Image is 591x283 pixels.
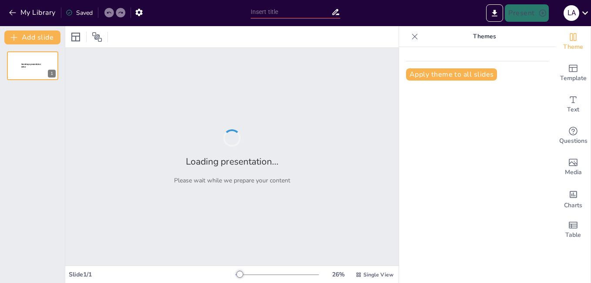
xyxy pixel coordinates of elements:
p: Please wait while we prepare your content [174,176,290,185]
span: Media [565,168,582,177]
p: Themes [422,26,547,47]
div: 26 % [328,270,349,279]
span: Text [567,105,579,115]
button: Export to PowerPoint [486,4,503,22]
div: Slide 1 / 1 [69,270,235,279]
h2: Loading presentation... [186,155,279,168]
span: Questions [559,136,588,146]
button: L A [564,4,579,22]
span: Sendsteps presentation editor [21,63,41,68]
button: My Library [7,6,59,20]
div: Get real-time input from your audience [556,120,591,152]
div: L A [564,5,579,21]
div: Add images, graphics, shapes or video [556,152,591,183]
span: Table [565,230,581,240]
div: Add ready made slides [556,57,591,89]
span: Theme [563,42,583,52]
button: Apply theme to all slides [406,68,497,81]
div: Layout [69,30,83,44]
span: Position [92,32,102,42]
span: Charts [564,201,582,210]
div: Add a table [556,214,591,246]
button: Add slide [4,30,60,44]
div: Add text boxes [556,89,591,120]
div: Add charts and graphs [556,183,591,214]
input: Insert title [251,6,331,18]
div: 1 [7,51,58,80]
div: Saved [66,9,93,17]
div: 1 [48,70,56,77]
span: Single View [363,271,393,278]
button: Present [505,4,548,22]
div: Change the overall theme [556,26,591,57]
span: Template [560,74,587,83]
